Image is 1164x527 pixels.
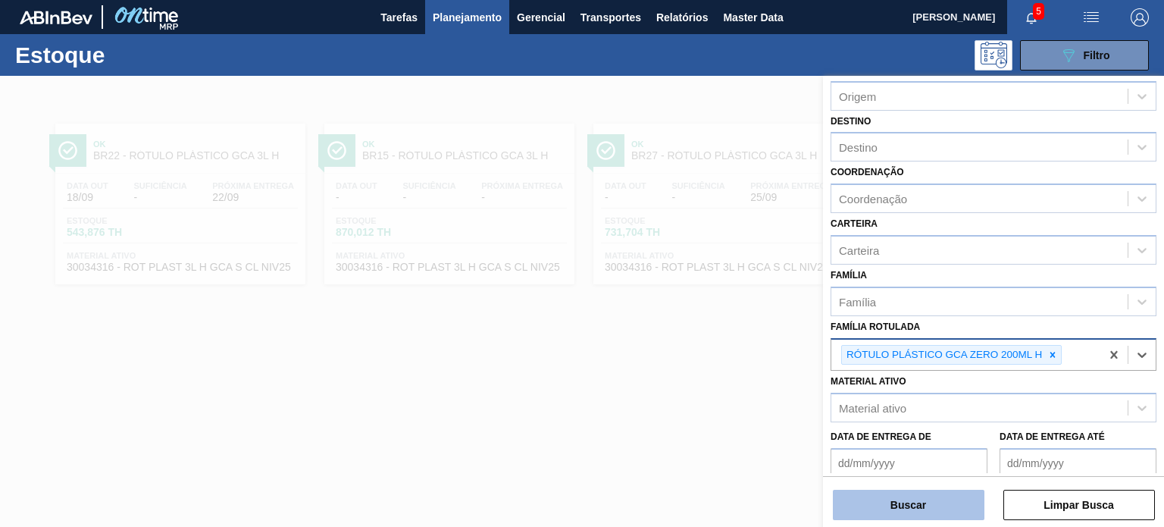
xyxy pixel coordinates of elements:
[839,89,876,102] div: Origem
[1084,49,1110,61] span: Filtro
[975,40,1012,71] div: Pogramando: nenhum usuário selecionado
[831,270,867,281] label: Família
[20,11,92,24] img: TNhmsLtSVTkK8tSr43FrP2fwEKptu5GPRR3wAAAABJRU5ErkJggg==
[15,46,233,64] h1: Estoque
[831,322,920,332] label: Família Rotulada
[839,243,879,256] div: Carteira
[656,8,708,27] span: Relatórios
[831,376,906,387] label: Material ativo
[1020,40,1149,71] button: Filtro
[380,8,418,27] span: Tarefas
[831,218,878,229] label: Carteira
[1033,3,1044,20] span: 5
[831,448,987,478] input: dd/mm/yyyy
[1007,7,1056,28] button: Notificações
[839,402,906,415] div: Material ativo
[839,295,876,308] div: Família
[831,167,904,177] label: Coordenação
[723,8,783,27] span: Master Data
[842,346,1044,365] div: RÓTULO PLÁSTICO GCA ZERO 200ML H
[517,8,565,27] span: Gerencial
[433,8,502,27] span: Planejamento
[1131,8,1149,27] img: Logout
[1082,8,1100,27] img: userActions
[1000,448,1156,478] input: dd/mm/yyyy
[831,431,931,442] label: Data de Entrega de
[1000,431,1105,442] label: Data de Entrega até
[831,116,871,127] label: Destino
[580,8,641,27] span: Transportes
[839,193,907,205] div: Coordenação
[839,141,878,154] div: Destino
